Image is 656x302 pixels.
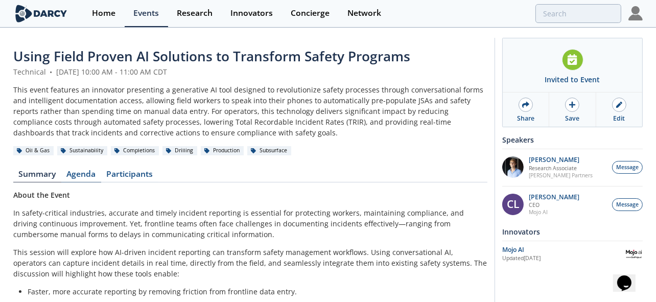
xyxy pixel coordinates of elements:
[291,9,330,17] div: Concierge
[13,146,54,155] div: Oil & Gas
[92,9,115,17] div: Home
[529,165,593,172] p: Research Associate
[13,47,410,65] span: Using Field Proven AI Solutions to Transform Safety Programs
[57,146,107,155] div: Sustainability
[625,245,643,263] img: Mojo AI
[13,247,487,279] p: This session will explore how AI-driven incident reporting can transform safety management workfl...
[502,254,625,263] div: Updated [DATE]
[201,146,244,155] div: Production
[28,286,480,297] li: Faster, more accurate reporting by removing friction from frontline data entry.
[101,170,158,182] a: Participants
[613,261,646,292] iframe: chat widget
[13,207,487,240] p: In safety-critical industries, accurate and timely incident reporting is essential for protecting...
[529,201,580,208] p: CEO
[502,245,643,263] a: Mojo AI Updated[DATE] Mojo AI
[517,114,534,123] div: Share
[529,208,580,216] p: Mojo AI
[502,245,625,254] div: Mojo AI
[616,201,639,209] span: Message
[177,9,213,17] div: Research
[565,114,579,123] div: Save
[502,156,524,178] img: 1EXUV5ipS3aUf9wnAL7U
[616,164,639,172] span: Message
[13,170,61,182] a: Summary
[529,194,580,201] p: [PERSON_NAME]
[48,67,54,77] span: •
[612,161,643,174] button: Message
[13,5,69,22] img: logo-wide.svg
[230,9,273,17] div: Innovators
[628,6,643,20] img: Profile
[502,223,643,241] div: Innovators
[247,146,291,155] div: Subsurface
[502,131,643,149] div: Speakers
[612,198,643,211] button: Message
[13,66,487,77] div: Technical [DATE] 10:00 AM - 11:00 AM CDT
[529,156,593,164] p: [PERSON_NAME]
[133,9,159,17] div: Events
[13,190,70,200] strong: About the Event
[613,114,625,123] div: Edit
[13,84,487,138] div: This event features an innovator presenting a generative AI tool designed to revolutionize safety...
[502,194,524,215] div: CL
[111,146,159,155] div: Completions
[596,92,642,127] a: Edit
[162,146,197,155] div: Drilling
[529,172,593,179] p: [PERSON_NAME] Partners
[535,4,621,23] input: Advanced Search
[347,9,381,17] div: Network
[545,74,600,85] div: Invited to Event
[61,170,101,182] a: Agenda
